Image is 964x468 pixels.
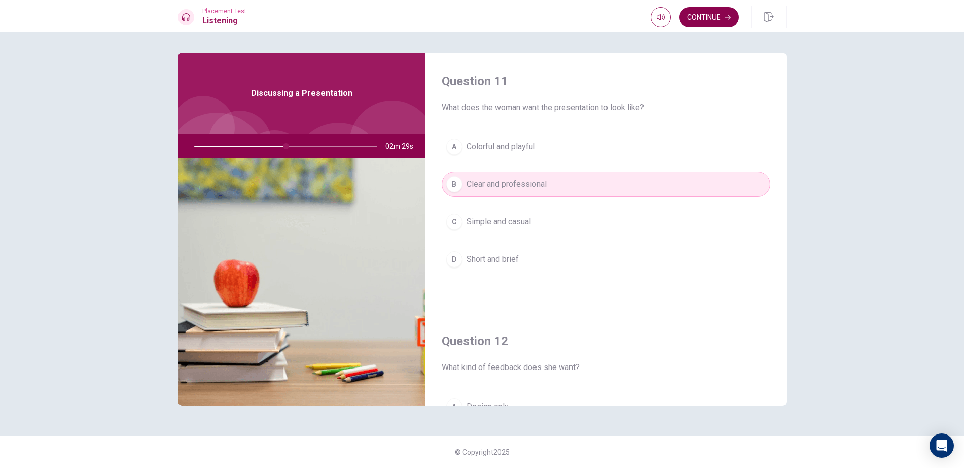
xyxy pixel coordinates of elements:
[385,134,421,158] span: 02m 29s
[442,73,770,89] h4: Question 11
[446,214,462,230] div: C
[442,134,770,159] button: AColorful and playful
[930,433,954,458] div: Open Intercom Messenger
[446,139,462,155] div: A
[442,102,770,114] span: What does the woman want the presentation to look like?
[679,7,739,27] button: Continue
[442,394,770,419] button: ADesign only
[251,87,352,99] span: Discussing a Presentation
[442,361,770,374] span: What kind of feedback does she want?
[467,216,531,228] span: Simple and casual
[442,247,770,272] button: DShort and brief
[467,141,535,153] span: Colorful and playful
[202,15,246,27] h1: Listening
[446,398,462,415] div: A
[467,178,547,190] span: Clear and professional
[442,172,770,197] button: BClear and professional
[446,251,462,268] div: D
[442,333,770,349] h4: Question 12
[178,158,425,406] img: Discussing a Presentation
[442,209,770,235] button: CSimple and casual
[467,253,519,265] span: Short and brief
[202,8,246,15] span: Placement Test
[455,448,510,456] span: © Copyright 2025
[446,176,462,192] div: B
[467,400,509,413] span: Design only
